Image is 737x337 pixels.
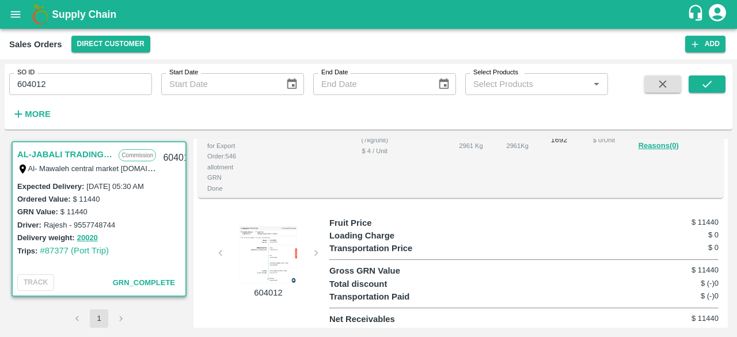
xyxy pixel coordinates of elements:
[225,286,311,299] p: 604012
[86,182,143,191] label: [DATE] 05:30 AM
[73,195,100,203] label: $ 11440
[329,264,427,277] p: Gross GRN Value
[60,207,88,216] label: $ 11440
[169,68,198,77] label: Start Date
[588,135,620,145] div: $ 0 / Unit
[654,217,719,228] h6: $ 11440
[281,73,303,95] button: Choose date
[639,139,679,153] button: Reasons(0)
[52,9,116,20] b: Supply Chain
[77,232,98,245] button: 20020
[71,36,150,52] button: Select DC
[473,68,518,77] label: Select Products
[25,109,51,119] strong: More
[17,68,35,77] label: SO ID
[17,207,58,216] label: GRN Value:
[359,146,390,156] div: $ 4 / Unit
[685,36,725,52] button: Add
[17,147,113,162] a: AL-JABALI TRADING LLC
[329,217,427,229] p: Fruit Price
[17,233,75,242] label: Delivery weight:
[504,141,530,151] div: 2961 Kg
[207,119,236,172] div: Auto Created for Export Order:546 allotment
[29,3,52,26] img: logo
[40,246,109,255] a: #87377 (Port Trip)
[687,4,707,25] div: customer-support
[329,229,427,242] p: Loading Charge
[654,278,719,289] h6: $ (-)0
[9,73,152,95] input: Enter SO ID
[113,278,175,287] span: GRN_Complete
[2,1,29,28] button: open drawer
[654,290,719,302] h6: $ (-)0
[654,264,719,276] h6: $ 11440
[17,247,37,255] label: Trips:
[654,313,719,324] h6: $ 11440
[707,2,728,26] div: account of current user
[313,73,428,95] input: End Date
[156,145,200,172] div: 604012
[456,141,487,151] div: 2961 Kg
[28,164,420,173] label: Al- Mawaleh central market [DOMAIN_NAME] : 221, AL RUSAYL POSTAL CODE : 124, , , , , , [GEOGRAPHI...
[329,290,427,303] p: Transportation Paid
[654,242,719,253] h6: $ 0
[321,68,348,77] label: End Date
[589,77,604,92] button: Open
[329,242,427,255] p: Transportation Price
[17,195,70,203] label: Ordered Value:
[66,309,132,328] nav: pagination navigation
[9,37,62,52] div: Sales Orders
[207,172,236,194] div: GRN Done
[17,221,41,229] label: Driver:
[52,6,687,22] a: Supply Chain
[9,104,54,124] button: More
[90,309,108,328] button: page 1
[433,73,455,95] button: Choose date
[329,313,427,325] p: Net Receivables
[44,221,115,229] label: Rajesh - 9557748744
[329,278,427,290] p: Total discount
[469,77,586,92] input: Select Products
[654,229,719,241] h6: $ 0
[17,182,84,191] label: Expected Delivery :
[161,73,276,95] input: Start Date
[119,149,156,161] p: Commission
